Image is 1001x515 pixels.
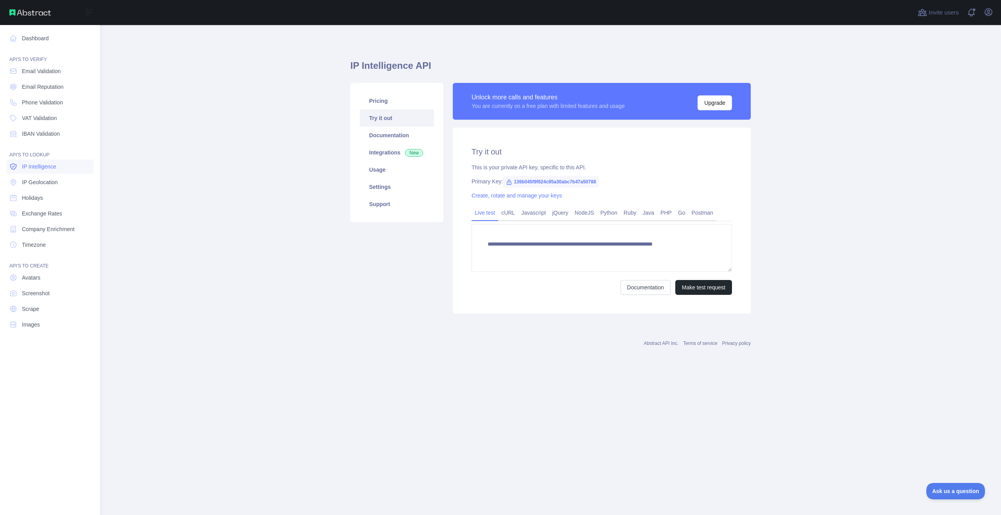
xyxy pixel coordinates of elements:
[498,206,518,219] a: cURL
[472,192,562,199] a: Create, rotate and manage your keys
[405,149,423,157] span: New
[571,206,597,219] a: NodeJS
[472,93,625,102] div: Unlock more calls and features
[6,127,94,141] a: IBAN Validation
[6,160,94,174] a: IP Intelligence
[22,210,62,217] span: Exchange Rates
[22,178,58,186] span: IP Geolocation
[22,114,57,122] span: VAT Validation
[683,341,717,346] a: Terms of service
[22,241,46,249] span: Timezone
[22,225,75,233] span: Company Enrichment
[6,302,94,316] a: Scrape
[929,8,959,17] span: Invite users
[22,83,64,91] span: Email Reputation
[6,31,94,45] a: Dashboard
[6,286,94,300] a: Screenshot
[9,9,51,16] img: Abstract API
[6,191,94,205] a: Holidays
[621,280,671,295] a: Documentation
[6,80,94,94] a: Email Reputation
[6,206,94,221] a: Exchange Rates
[22,305,39,313] span: Scrape
[698,95,732,110] button: Upgrade
[916,6,960,19] button: Invite users
[360,109,434,127] a: Try it out
[675,280,732,295] button: Make test request
[6,95,94,109] a: Phone Validation
[360,144,434,161] a: Integrations New
[6,238,94,252] a: Timezone
[472,178,732,185] div: Primary Key:
[6,253,94,269] div: API'S TO CREATE
[6,318,94,332] a: Images
[6,111,94,125] a: VAT Validation
[22,67,61,75] span: Email Validation
[360,196,434,213] a: Support
[6,271,94,285] a: Avatars
[640,206,658,219] a: Java
[6,222,94,236] a: Company Enrichment
[722,341,751,346] a: Privacy policy
[518,206,549,219] a: Javascript
[472,146,732,157] h2: Try it out
[6,142,94,158] div: API'S TO LOOKUP
[350,59,751,78] h1: IP Intelligence API
[926,483,985,499] iframe: Toggle Customer Support
[6,64,94,78] a: Email Validation
[360,127,434,144] a: Documentation
[22,274,40,282] span: Avatars
[22,321,40,328] span: Images
[22,163,56,170] span: IP Intelligence
[675,206,689,219] a: Go
[644,341,679,346] a: Abstract API Inc.
[6,175,94,189] a: IP Geolocation
[360,178,434,196] a: Settings
[621,206,640,219] a: Ruby
[22,289,50,297] span: Screenshot
[689,206,716,219] a: Postman
[549,206,571,219] a: jQuery
[22,194,43,202] span: Holidays
[503,176,599,188] span: 139b045f9f624c95a30abc7b47a50788
[22,130,60,138] span: IBAN Validation
[472,206,498,219] a: Live test
[360,92,434,109] a: Pricing
[472,163,732,171] div: This is your private API key, specific to this API.
[472,102,625,110] div: You are currently on a free plan with limited features and usage
[22,99,63,106] span: Phone Validation
[657,206,675,219] a: PHP
[597,206,621,219] a: Python
[360,161,434,178] a: Usage
[6,47,94,63] div: API'S TO VERIFY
